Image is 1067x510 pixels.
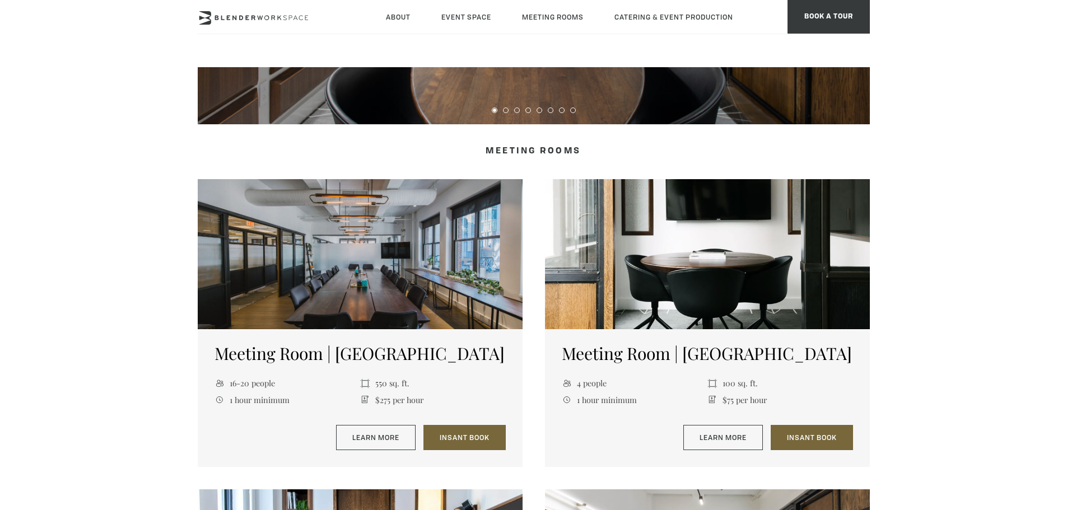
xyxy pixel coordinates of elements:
[707,391,853,408] li: $75 per hour
[215,391,360,408] li: 1 hour minimum
[423,425,506,451] a: Insant Book
[360,391,506,408] li: $275 per hour
[215,375,360,391] li: 16-20 people
[707,375,853,391] li: 100 sq. ft.
[215,343,506,363] h5: Meeting Room | [GEOGRAPHIC_DATA]
[562,391,707,408] li: 1 hour minimum
[562,343,853,363] h5: Meeting Room | [GEOGRAPHIC_DATA]
[683,425,763,451] a: Learn More
[360,375,506,391] li: 550 sq. ft.
[771,425,853,451] a: Insant Book
[562,375,707,391] li: 4 people
[336,425,416,451] a: Learn More
[254,147,814,157] h4: Meeting Rooms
